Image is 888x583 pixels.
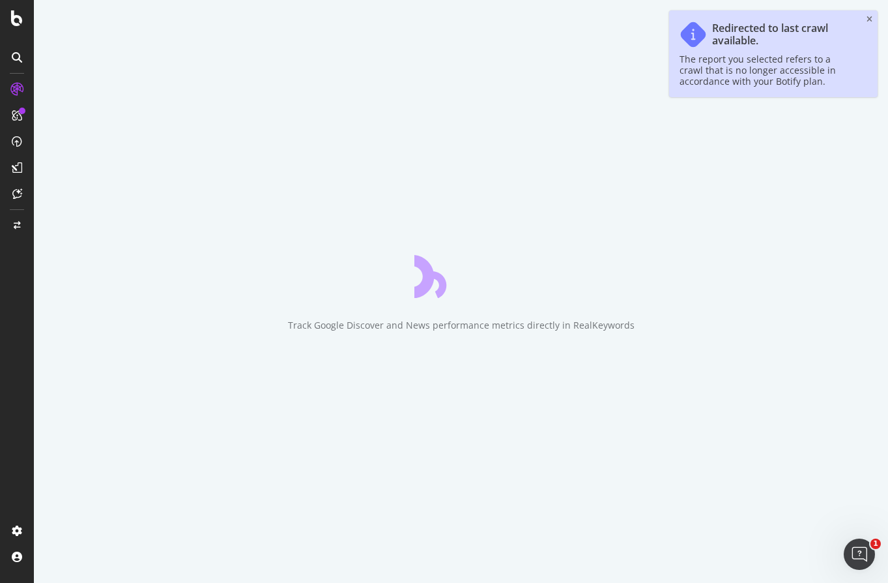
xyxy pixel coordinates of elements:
[844,539,875,570] iframe: Intercom live chat
[712,22,854,47] div: Redirected to last crawl available.
[680,53,854,87] div: The report you selected refers to a crawl that is no longer accessible in accordance with your Bo...
[414,251,508,298] div: animation
[867,16,872,23] div: close toast
[288,319,635,332] div: Track Google Discover and News performance metrics directly in RealKeywords
[870,539,881,549] span: 1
